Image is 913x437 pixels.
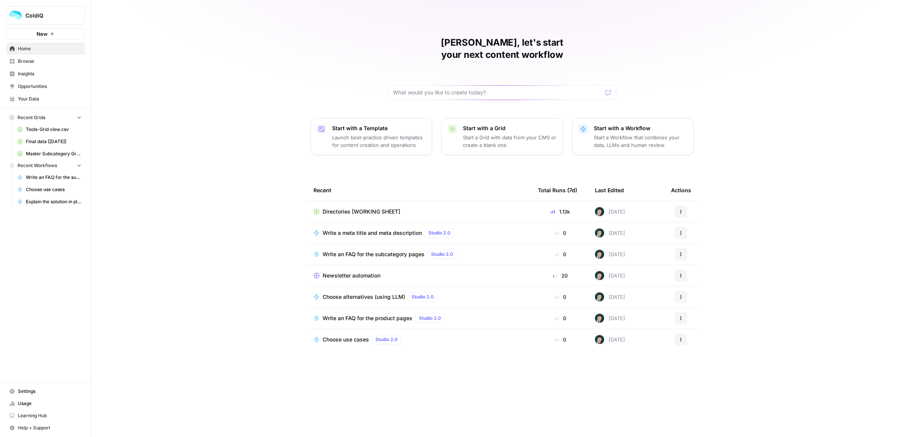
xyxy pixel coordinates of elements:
[332,124,426,132] p: Start with a Template
[6,385,85,397] a: Settings
[18,424,81,431] span: Help + Support
[441,118,563,155] button: Start with a GridStart a Grid with data from your CMS or create a blank one
[18,45,81,52] span: Home
[538,208,583,215] div: 1.13k
[18,400,81,407] span: Usage
[323,208,400,215] span: Directories [WORKING SHEET]
[18,96,81,102] span: Your Data
[463,124,557,132] p: Start with a Grid
[428,230,450,236] span: Studio 2.0
[323,336,369,343] span: Choose use cases
[14,183,85,196] a: Choose use cases
[9,9,22,22] img: ColdiQ Logo
[595,271,625,280] div: [DATE]
[18,388,81,395] span: Settings
[595,335,625,344] div: [DATE]
[595,228,604,238] img: 992gdyty1pe6t0j61jgrcag3mgyd
[463,134,557,149] p: Start a Grid with data from your CMS or create a blank one
[313,208,526,215] a: Directories [WORKING SHEET]
[323,272,380,279] span: Newsletter automation
[14,123,85,136] a: Tools-Grid view.csv
[26,150,81,157] span: Master Subcategory Grid View (1).csv
[26,198,81,205] span: Explain the solution in plain words
[393,89,602,96] input: What would you like to create today?
[6,68,85,80] a: Insights
[313,180,526,201] div: Recent
[6,112,85,123] button: Recent Grids
[313,314,526,323] a: Write an FAQ for the product pagesStudio 2.0
[412,293,434,300] span: Studio 2.0
[388,37,616,61] h1: [PERSON_NAME], let's start your next content workflow
[26,126,81,133] span: Tools-Grid view.csv
[6,43,85,55] a: Home
[595,228,625,238] div: [DATE]
[538,229,583,237] div: 0
[6,80,85,93] a: Opportunities
[323,314,412,322] span: Write an FAQ for the product pages
[595,292,604,301] img: 992gdyty1pe6t0j61jgrcag3mgyd
[6,160,85,171] button: Recent Workflows
[6,422,85,434] button: Help + Support
[595,314,625,323] div: [DATE]
[572,118,694,155] button: Start with a WorkflowStart a Workflow that combines your data, LLMs and human review
[26,138,81,145] span: Final data [[DATE]]
[18,83,81,90] span: Opportunities
[313,250,526,259] a: Write an FAQ for the subcategory pagesStudio 2.0
[332,134,426,149] p: Launch best-practice driven templates for content creation and operations
[37,30,48,38] span: New
[25,12,72,19] span: ColdiQ
[310,118,432,155] button: Start with a TemplateLaunch best-practice driven templates for content creation and operations
[595,335,604,344] img: 992gdyty1pe6t0j61jgrcag3mgyd
[375,336,398,343] span: Studio 2.0
[6,6,85,25] button: Workspace: ColdiQ
[323,250,425,258] span: Write an FAQ for the subcategory pages
[538,314,583,322] div: 0
[313,272,526,279] a: Newsletter automation
[595,271,604,280] img: 992gdyty1pe6t0j61jgrcag3mgyd
[17,162,57,169] span: Recent Workflows
[595,314,604,323] img: 992gdyty1pe6t0j61jgrcag3mgyd
[6,410,85,422] a: Learning Hub
[431,251,453,258] span: Studio 2.0
[6,397,85,410] a: Usage
[323,229,422,237] span: Write a meta title and meta description
[6,93,85,105] a: Your Data
[671,180,691,201] div: Actions
[538,336,583,343] div: 0
[323,293,405,301] span: Choose alternatives (using LLM)
[595,207,604,216] img: 992gdyty1pe6t0j61jgrcag3mgyd
[595,180,624,201] div: Last Edited
[538,180,577,201] div: Total Runs (7d)
[17,114,45,121] span: Recent Grids
[6,55,85,67] a: Browse
[538,272,583,279] div: 20
[6,28,85,40] button: New
[18,412,81,419] span: Learning Hub
[595,250,625,259] div: [DATE]
[594,134,687,149] p: Start a Workflow that combines your data, LLMs and human review
[14,136,85,148] a: Final data [[DATE]]
[595,207,625,216] div: [DATE]
[18,70,81,77] span: Insights
[313,292,526,301] a: Choose alternatives (using LLM)Studio 2.0
[26,186,81,193] span: Choose use cases
[538,250,583,258] div: 0
[14,171,85,183] a: Write an FAQ for the subcategory pages
[594,124,687,132] p: Start with a Workflow
[538,293,583,301] div: 0
[14,148,85,160] a: Master Subcategory Grid View (1).csv
[313,228,526,238] a: Write a meta title and meta descriptionStudio 2.0
[595,250,604,259] img: 992gdyty1pe6t0j61jgrcag3mgyd
[313,335,526,344] a: Choose use casesStudio 2.0
[14,196,85,208] a: Explain the solution in plain words
[595,292,625,301] div: [DATE]
[419,315,441,322] span: Studio 2.0
[18,58,81,65] span: Browse
[26,174,81,181] span: Write an FAQ for the subcategory pages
